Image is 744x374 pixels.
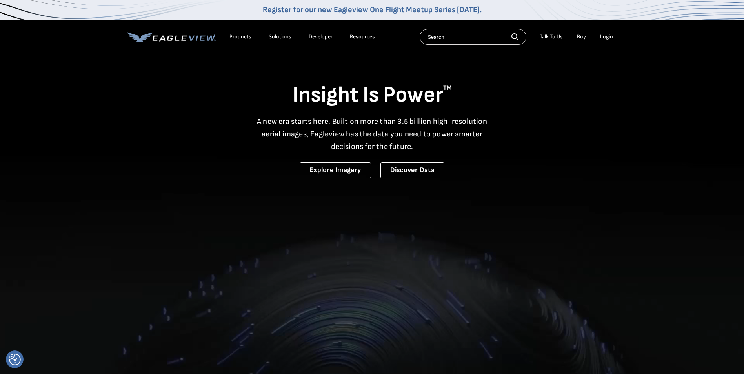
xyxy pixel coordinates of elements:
[269,33,291,40] div: Solutions
[540,33,563,40] div: Talk To Us
[127,82,617,109] h1: Insight Is Power
[577,33,586,40] a: Buy
[9,354,21,365] img: Revisit consent button
[252,115,492,153] p: A new era starts here. Built on more than 3.5 billion high-resolution aerial images, Eagleview ha...
[443,84,452,92] sup: TM
[300,162,371,178] a: Explore Imagery
[309,33,333,40] a: Developer
[600,33,613,40] div: Login
[9,354,21,365] button: Consent Preferences
[229,33,251,40] div: Products
[380,162,444,178] a: Discover Data
[350,33,375,40] div: Resources
[263,5,482,15] a: Register for our new Eagleview One Flight Meetup Series [DATE].
[420,29,526,45] input: Search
